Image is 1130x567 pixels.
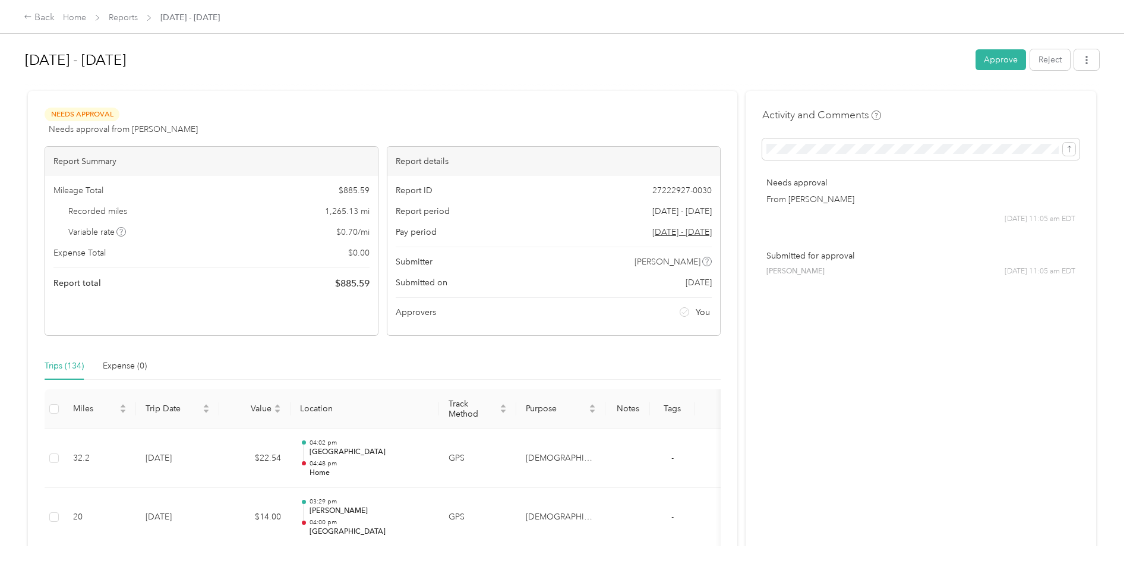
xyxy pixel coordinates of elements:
[68,205,127,218] span: Recorded miles
[68,226,127,238] span: Variable rate
[605,389,650,429] th: Notes
[396,256,433,268] span: Submitter
[53,247,106,259] span: Expense Total
[63,12,86,23] a: Home
[229,404,272,414] span: Value
[64,429,136,489] td: 32.2
[439,429,516,489] td: GPS
[671,512,674,522] span: -
[103,360,147,373] div: Expense (0)
[136,389,219,429] th: Trip Date
[274,402,281,409] span: caret-up
[500,402,507,409] span: caret-up
[203,408,210,415] span: caret-down
[652,205,712,218] span: [DATE] - [DATE]
[766,193,1075,206] p: From [PERSON_NAME]
[119,402,127,409] span: caret-up
[109,12,138,23] a: Reports
[396,306,436,319] span: Approvers
[1005,266,1075,277] span: [DATE] 11:05 am EDT
[24,11,55,25] div: Back
[766,266,825,277] span: [PERSON_NAME]
[160,11,220,24] span: [DATE] - [DATE]
[45,360,84,373] div: Trips (134)
[45,108,119,121] span: Needs Approval
[449,399,497,419] span: Track Method
[396,205,450,218] span: Report period
[335,276,370,291] span: $ 885.59
[49,123,198,136] span: Needs approval from [PERSON_NAME]
[146,404,200,414] span: Trip Date
[310,518,430,527] p: 04:00 pm
[686,276,712,289] span: [DATE]
[439,389,516,429] th: Track Method
[325,205,370,218] span: 1,265.13 mi
[64,488,136,547] td: 20
[516,429,605,489] td: Catholic Charities of Oswego County
[1005,214,1075,225] span: [DATE] 11:05 am EDT
[203,402,210,409] span: caret-up
[526,404,586,414] span: Purpose
[291,389,439,429] th: Location
[650,389,695,429] th: Tags
[500,408,507,415] span: caret-down
[310,439,430,447] p: 04:02 pm
[310,468,430,478] p: Home
[652,184,712,197] span: 27222927-0030
[652,226,712,238] span: Go to pay period
[589,408,596,415] span: caret-down
[589,402,596,409] span: caret-up
[976,49,1026,70] button: Approve
[1030,49,1070,70] button: Reject
[439,488,516,547] td: GPS
[136,429,219,489] td: [DATE]
[396,184,433,197] span: Report ID
[766,250,1075,262] p: Submitted for approval
[136,488,219,547] td: [DATE]
[219,488,291,547] td: $14.00
[310,497,430,506] p: 03:29 pm
[310,527,430,537] p: [GEOGRAPHIC_DATA]
[396,226,437,238] span: Pay period
[696,306,710,319] span: You
[64,389,136,429] th: Miles
[336,226,370,238] span: $ 0.70 / mi
[310,506,430,516] p: [PERSON_NAME]
[274,408,281,415] span: caret-down
[53,184,103,197] span: Mileage Total
[516,389,605,429] th: Purpose
[387,147,720,176] div: Report details
[762,108,881,122] h4: Activity and Comments
[219,429,291,489] td: $22.54
[671,453,674,463] span: -
[310,447,430,458] p: [GEOGRAPHIC_DATA]
[25,46,967,74] h1: Aug 18 - 31, 2025
[53,277,101,289] span: Report total
[766,177,1075,189] p: Needs approval
[310,459,430,468] p: 04:48 pm
[635,256,700,268] span: [PERSON_NAME]
[339,184,370,197] span: $ 885.59
[516,488,605,547] td: Catholic Charities of Oswego County
[73,404,117,414] span: Miles
[119,408,127,415] span: caret-down
[348,247,370,259] span: $ 0.00
[1063,500,1130,567] iframe: Everlance-gr Chat Button Frame
[396,276,447,289] span: Submitted on
[219,389,291,429] th: Value
[45,147,378,176] div: Report Summary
